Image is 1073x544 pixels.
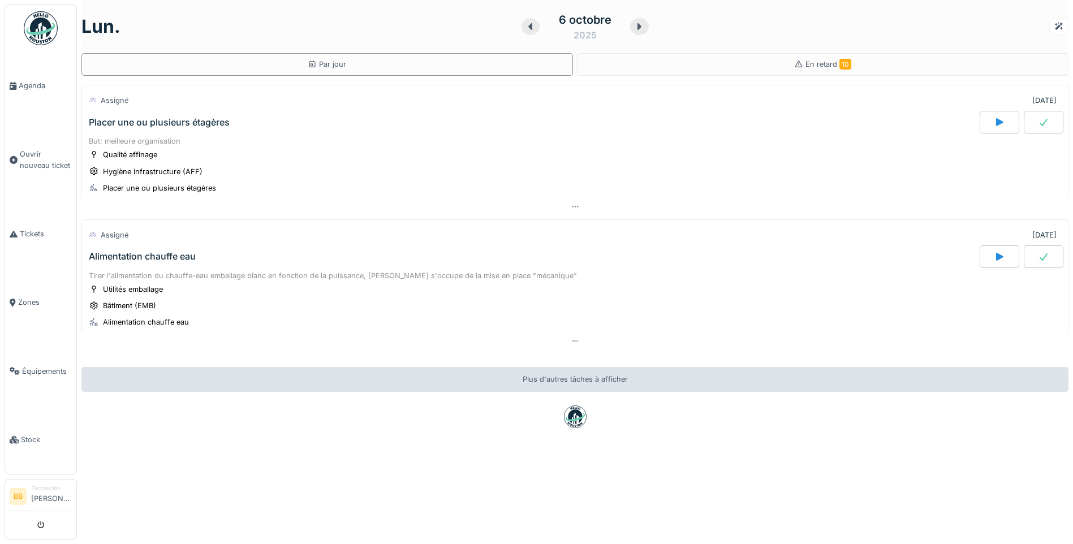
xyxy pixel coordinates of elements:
div: Placer une ou plusieurs étagères [89,117,230,128]
span: 10 [839,59,851,70]
li: [PERSON_NAME] [31,484,72,508]
a: BB Technicien[PERSON_NAME] [10,484,72,511]
div: But: meilleure organisation [89,136,1061,146]
div: Hygiène infrastructure (AFF) [103,166,202,177]
div: 2025 [574,28,597,42]
div: Plus d'autres tâches à afficher [81,367,1068,391]
div: [DATE] [1032,230,1057,240]
div: Tirer l'alimentation du chauffe-eau emballage blanc en fonction de la puissance, [PERSON_NAME] s'... [89,270,1061,281]
div: Placer une ou plusieurs étagères [103,183,216,193]
span: Ouvrir nouveau ticket [20,149,72,170]
img: Badge_color-CXgf-gQk.svg [24,11,58,45]
a: Stock [5,405,76,474]
h1: lun. [81,16,120,37]
span: Agenda [19,80,72,91]
img: badge-BVDL4wpA.svg [564,405,587,428]
div: Technicien [31,484,72,493]
span: Équipements [22,366,72,377]
div: Utilités emballage [103,284,163,295]
span: Stock [21,434,72,445]
span: Zones [18,297,72,308]
a: Zones [5,268,76,336]
a: Tickets [5,200,76,268]
a: Agenda [5,51,76,120]
div: Alimentation chauffe eau [103,317,189,327]
div: [DATE] [1032,95,1057,106]
span: Tickets [20,228,72,239]
li: BB [10,488,27,505]
div: Assigné [101,95,128,106]
div: Qualité affinage [103,149,157,160]
div: Par jour [308,59,346,70]
a: Ouvrir nouveau ticket [5,120,76,200]
div: Alimentation chauffe eau [89,251,196,262]
a: Équipements [5,337,76,405]
span: En retard [805,60,851,68]
div: 6 octobre [559,11,611,28]
div: Assigné [101,230,128,240]
div: Bâtiment (EMB) [103,300,156,311]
